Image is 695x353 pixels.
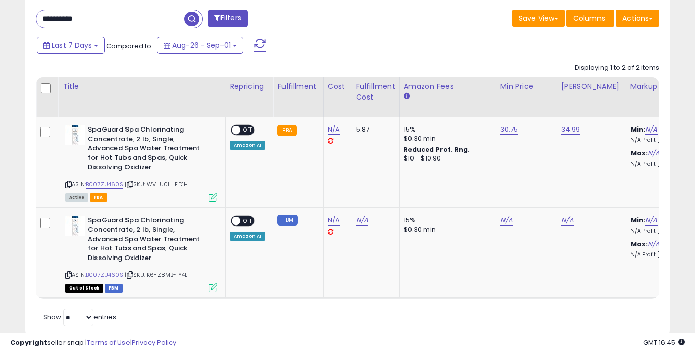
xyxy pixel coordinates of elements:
div: $10 - $10.90 [404,154,488,163]
div: ASIN: [65,125,217,200]
b: SpaGuard Spa Chlorinating Concentrate, 2 lb, Single, Advanced Spa Water Treatment for Hot Tubs an... [88,125,211,175]
a: N/A [648,239,660,249]
b: Min: [630,215,646,225]
div: 15% [404,216,488,225]
span: 2025-09-9 16:45 GMT [643,338,685,347]
div: ASIN: [65,216,217,291]
span: FBA [90,193,107,202]
a: N/A [648,148,660,158]
div: Fulfillment [277,81,319,92]
a: N/A [328,124,340,135]
div: Displaying 1 to 2 of 2 items [575,63,659,73]
a: 34.99 [561,124,580,135]
button: Actions [616,10,659,27]
small: FBM [277,215,297,226]
img: 41nK6xEwsKL._SL40_.jpg [65,125,85,145]
span: Aug-26 - Sep-01 [172,40,231,50]
div: Repricing [230,81,269,92]
div: seller snap | | [10,338,176,348]
div: [PERSON_NAME] [561,81,622,92]
span: | SKU: K6-Z8MB-IY4L [125,271,187,279]
span: FBM [105,284,123,293]
img: 41nK6xEwsKL._SL40_.jpg [65,216,85,236]
b: Min: [630,124,646,134]
span: | SKU: WV-U0IL-ED1H [125,180,188,188]
a: Terms of Use [87,338,130,347]
button: Aug-26 - Sep-01 [157,37,243,54]
div: $0.30 min [404,225,488,234]
a: N/A [328,215,340,226]
span: Columns [573,13,605,23]
div: Amazon AI [230,141,265,150]
button: Save View [512,10,565,27]
span: All listings that are currently out of stock and unavailable for purchase on Amazon [65,284,103,293]
b: Max: [630,148,648,158]
span: All listings currently available for purchase on Amazon [65,193,88,202]
a: 30.75 [500,124,518,135]
small: Amazon Fees. [404,92,410,101]
div: Title [62,81,221,92]
button: Last 7 Days [37,37,105,54]
span: OFF [240,216,257,225]
button: Filters [208,10,247,27]
small: FBA [277,125,296,136]
span: Compared to: [106,41,153,51]
a: B007ZU460S [86,271,123,279]
b: Reduced Prof. Rng. [404,145,470,154]
div: Amazon Fees [404,81,492,92]
span: Show: entries [43,312,116,322]
a: B007ZU460S [86,180,123,189]
button: Columns [566,10,614,27]
a: N/A [561,215,574,226]
b: Max: [630,239,648,249]
div: Cost [328,81,347,92]
div: Amazon AI [230,232,265,241]
a: N/A [356,215,368,226]
strong: Copyright [10,338,47,347]
div: Fulfillment Cost [356,81,395,103]
span: Last 7 Days [52,40,92,50]
div: $0.30 min [404,134,488,143]
a: N/A [645,215,657,226]
div: 5.87 [356,125,392,134]
div: 15% [404,125,488,134]
a: N/A [500,215,513,226]
span: OFF [240,126,257,135]
b: SpaGuard Spa Chlorinating Concentrate, 2 lb, Single, Advanced Spa Water Treatment for Hot Tubs an... [88,216,211,266]
div: Min Price [500,81,553,92]
a: N/A [645,124,657,135]
a: Privacy Policy [132,338,176,347]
